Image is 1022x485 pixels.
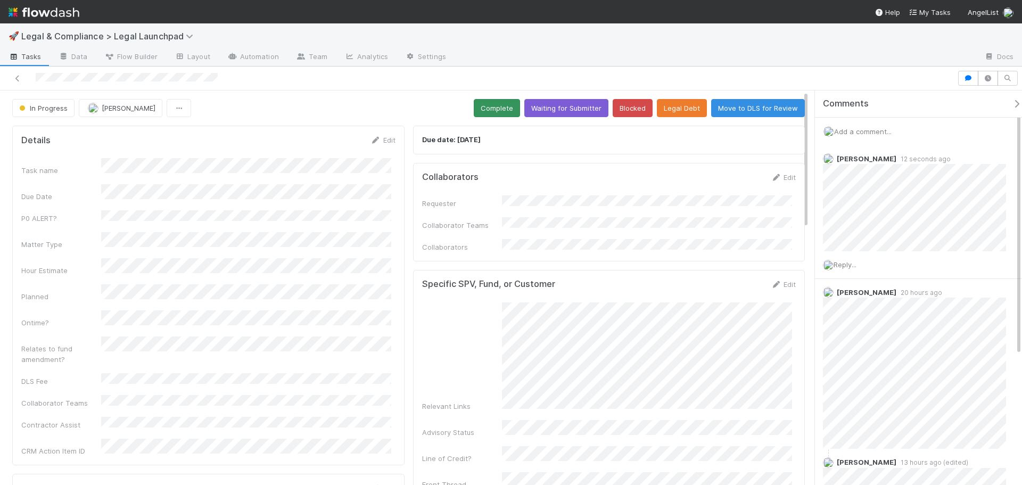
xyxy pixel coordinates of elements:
[21,31,199,42] span: Legal & Compliance > Legal Launchpad
[219,49,287,66] a: Automation
[88,103,98,113] img: avatar_ba76ddef-3fd0-4be4-9bc3-126ad567fcd5.png
[9,3,79,21] img: logo-inverted-e16ddd16eac7371096b0.svg
[823,98,869,109] span: Comments
[909,7,951,18] a: My Tasks
[9,51,42,62] span: Tasks
[422,279,555,290] h5: Specific SPV, Fund, or Customer
[21,265,101,276] div: Hour Estimate
[823,457,834,468] img: avatar_9d20afb4-344c-4512-8880-fee77f5fe71b.png
[474,99,520,117] button: Complete
[422,220,502,231] div: Collaborator Teams
[896,458,968,466] span: 13 hours ago (edited)
[771,173,796,182] a: Edit
[422,427,502,438] div: Advisory Status
[422,453,502,464] div: Line of Credit?
[422,198,502,209] div: Requester
[834,260,856,269] span: Reply...
[968,8,999,17] span: AngelList
[287,49,336,66] a: Team
[21,165,101,176] div: Task name
[875,7,900,18] div: Help
[422,401,502,412] div: Relevant Links
[657,99,707,117] button: Legal Debt
[397,49,455,66] a: Settings
[21,135,51,146] h5: Details
[823,287,834,298] img: avatar_ba76ddef-3fd0-4be4-9bc3-126ad567fcd5.png
[79,99,162,117] button: [PERSON_NAME]
[422,135,481,144] strong: Due date: [DATE]
[823,126,834,137] img: avatar_ba76ddef-3fd0-4be4-9bc3-126ad567fcd5.png
[166,49,219,66] a: Layout
[21,398,101,408] div: Collaborator Teams
[613,99,653,117] button: Blocked
[21,420,101,430] div: Contractor Assist
[50,49,96,66] a: Data
[771,280,796,289] a: Edit
[9,31,19,40] span: 🚀
[823,153,834,164] img: avatar_ba76ddef-3fd0-4be4-9bc3-126ad567fcd5.png
[12,99,75,117] button: In Progress
[976,49,1022,66] a: Docs
[104,51,158,62] span: Flow Builder
[102,104,155,112] span: [PERSON_NAME]
[370,136,395,144] a: Edit
[524,99,608,117] button: Waiting for Submitter
[837,154,896,163] span: [PERSON_NAME]
[711,99,805,117] button: Move to DLS for Review
[909,8,951,17] span: My Tasks
[837,288,896,297] span: [PERSON_NAME]
[422,242,502,252] div: Collaborators
[422,172,479,183] h5: Collaborators
[21,213,101,224] div: P0 ALERT?
[21,343,101,365] div: Relates to fund amendment?
[17,104,68,112] span: In Progress
[896,155,951,163] span: 12 seconds ago
[823,260,834,270] img: avatar_ba76ddef-3fd0-4be4-9bc3-126ad567fcd5.png
[21,317,101,328] div: Ontime?
[21,446,101,456] div: CRM Action Item ID
[21,239,101,250] div: Matter Type
[21,191,101,202] div: Due Date
[1003,7,1013,18] img: avatar_ba76ddef-3fd0-4be4-9bc3-126ad567fcd5.png
[21,291,101,302] div: Planned
[21,376,101,387] div: DLS Fee
[336,49,397,66] a: Analytics
[834,127,892,136] span: Add a comment...
[896,289,942,297] span: 20 hours ago
[837,458,896,466] span: [PERSON_NAME]
[96,49,166,66] a: Flow Builder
